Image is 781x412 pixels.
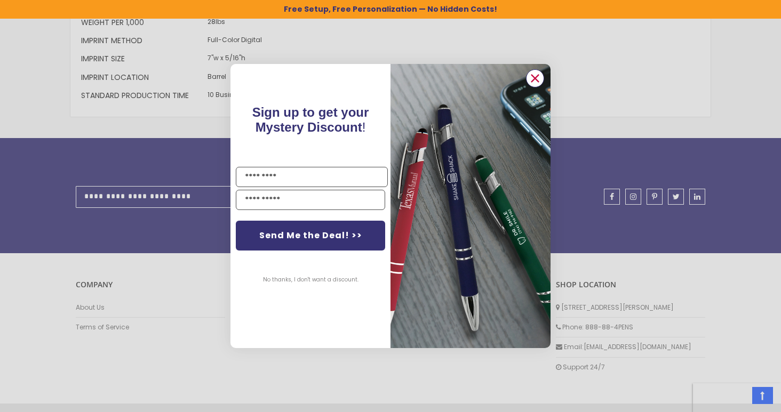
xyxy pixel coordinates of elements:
[693,383,781,412] iframe: Google Customer Reviews
[252,105,369,134] span: Sign up to get your Mystery Discount
[236,190,385,210] input: YOUR EMAIL
[236,221,385,251] button: Send Me the Deal! >>
[258,266,364,293] button: No thanks, I don't want a discount.
[390,64,551,348] img: 081b18bf-2f98-4675-a917-09431eb06994.jpeg
[252,105,369,134] span: !
[526,69,544,87] button: Close dialog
